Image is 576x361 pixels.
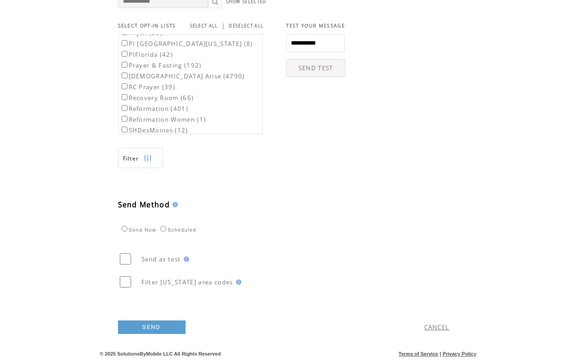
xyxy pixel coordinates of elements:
[141,278,233,286] span: Filter [US_STATE] area codes
[120,94,194,102] label: Recovery Room (66)
[122,94,127,100] input: Recovery Room (66)
[229,23,263,29] a: DESELECT ALL
[158,227,196,233] label: Scheduled
[286,23,345,29] span: TEST YOUR MESSAGE
[120,115,206,123] label: Reformation Women (1)
[120,105,189,113] label: Reformation (401)
[122,83,127,89] input: RC Prayer (39)
[120,83,176,91] label: RC Prayer (39)
[118,148,163,168] a: Filter
[233,279,241,285] img: help.gif
[122,116,127,122] input: Reformation Women (1)
[119,227,156,233] label: Send Now
[144,148,152,169] img: filters.png
[118,23,176,29] span: SELECT OPT-IN LISTS
[123,155,139,162] span: Show filters
[424,323,449,331] a: CANCEL
[286,59,345,77] a: SEND TEST
[122,40,127,46] input: PI [GEOGRAPHIC_DATA][US_STATE] (8)
[122,73,127,78] input: [DEMOGRAPHIC_DATA] Arise (4790)
[100,351,221,356] span: © 2025 SolutionsByMobile LLC All Rights Reserved
[120,72,245,80] label: [DEMOGRAPHIC_DATA] Arise (4790)
[160,226,166,232] input: Scheduled
[190,23,218,29] a: SELECT ALL
[141,255,181,263] span: Send as test
[122,127,127,133] input: SHDesMoines (12)
[120,126,188,134] label: SHDesMoines (12)
[181,256,189,262] img: help.gif
[120,40,253,48] label: PI [GEOGRAPHIC_DATA][US_STATE] (8)
[118,320,186,334] a: SEND
[122,105,127,111] input: Reformation (401)
[443,351,476,356] a: Privacy Policy
[170,202,178,207] img: help.gif
[122,51,127,57] input: PIFlorida (42)
[399,351,438,356] a: Terms of Service
[122,62,127,68] input: Prayer & Fasting (192)
[120,50,173,59] label: PIFlorida (42)
[222,22,225,30] span: |
[440,351,441,356] span: |
[122,226,127,232] input: Send Now
[118,200,170,210] span: Send Method
[120,61,202,69] label: Prayer & Fasting (192)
